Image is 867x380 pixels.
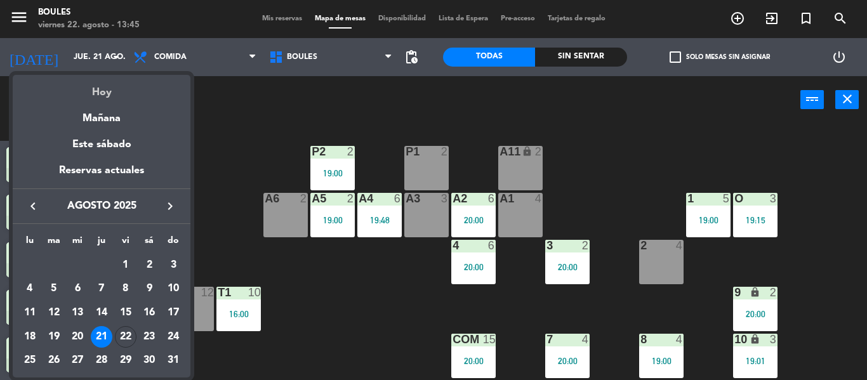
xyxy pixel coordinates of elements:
td: 9 de agosto de 2025 [138,277,162,301]
div: 24 [162,326,184,348]
th: miércoles [65,233,89,253]
td: 13 de agosto de 2025 [65,301,89,325]
div: 14 [91,302,112,324]
td: 11 de agosto de 2025 [18,301,42,325]
td: 26 de agosto de 2025 [42,349,66,373]
td: 5 de agosto de 2025 [42,277,66,301]
td: 21 de agosto de 2025 [89,325,114,349]
div: Reservas actuales [13,162,190,188]
div: 2 [138,254,160,276]
td: AGO. [18,253,114,277]
div: 7 [91,278,112,299]
div: 6 [67,278,88,299]
div: Hoy [13,75,190,101]
div: Mañana [13,101,190,127]
td: 29 de agosto de 2025 [114,349,138,373]
div: 31 [162,350,184,372]
td: 7 de agosto de 2025 [89,277,114,301]
div: 12 [43,302,65,324]
div: 16 [138,302,160,324]
td: 22 de agosto de 2025 [114,325,138,349]
td: 28 de agosto de 2025 [89,349,114,373]
td: 6 de agosto de 2025 [65,277,89,301]
th: lunes [18,233,42,253]
i: keyboard_arrow_left [25,199,41,214]
td: 15 de agosto de 2025 [114,301,138,325]
div: 9 [138,278,160,299]
i: keyboard_arrow_right [162,199,178,214]
th: viernes [114,233,138,253]
div: 19 [43,326,65,348]
td: 2 de agosto de 2025 [138,253,162,277]
div: 13 [67,302,88,324]
th: martes [42,233,66,253]
div: 4 [19,278,41,299]
div: 20 [67,326,88,348]
td: 12 de agosto de 2025 [42,301,66,325]
td: 30 de agosto de 2025 [138,349,162,373]
td: 14 de agosto de 2025 [89,301,114,325]
div: 25 [19,350,41,372]
td: 4 de agosto de 2025 [18,277,42,301]
div: 28 [91,350,112,372]
button: keyboard_arrow_left [22,198,44,214]
div: 18 [19,326,41,348]
td: 20 de agosto de 2025 [65,325,89,349]
th: domingo [161,233,185,253]
div: 11 [19,302,41,324]
td: 18 de agosto de 2025 [18,325,42,349]
div: 26 [43,350,65,372]
div: 30 [138,350,160,372]
div: 22 [115,326,136,348]
td: 10 de agosto de 2025 [161,277,185,301]
td: 17 de agosto de 2025 [161,301,185,325]
span: agosto 2025 [44,198,159,214]
div: 27 [67,350,88,372]
div: 3 [162,254,184,276]
td: 25 de agosto de 2025 [18,349,42,373]
div: 10 [162,278,184,299]
div: 23 [138,326,160,348]
th: jueves [89,233,114,253]
td: 8 de agosto de 2025 [114,277,138,301]
div: 8 [115,278,136,299]
td: 16 de agosto de 2025 [138,301,162,325]
div: 15 [115,302,136,324]
div: 21 [91,326,112,348]
td: 19 de agosto de 2025 [42,325,66,349]
td: 1 de agosto de 2025 [114,253,138,277]
div: 17 [162,302,184,324]
td: 31 de agosto de 2025 [161,349,185,373]
div: 5 [43,278,65,299]
div: 29 [115,350,136,372]
td: 24 de agosto de 2025 [161,325,185,349]
button: keyboard_arrow_right [159,198,182,214]
td: 3 de agosto de 2025 [161,253,185,277]
div: Este sábado [13,127,190,162]
td: 23 de agosto de 2025 [138,325,162,349]
div: 1 [115,254,136,276]
th: sábado [138,233,162,253]
td: 27 de agosto de 2025 [65,349,89,373]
